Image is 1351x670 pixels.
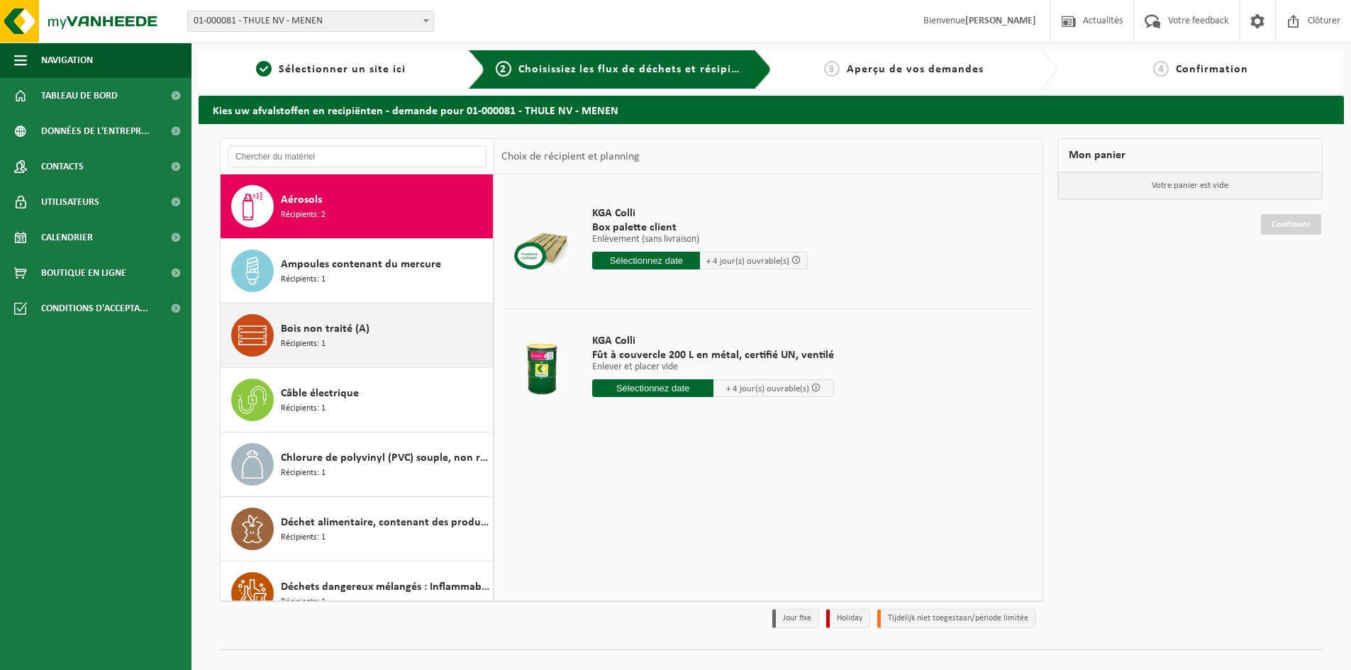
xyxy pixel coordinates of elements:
span: Récipients: 1 [281,531,326,545]
span: Sélectionner un site ici [279,64,406,75]
button: Déchet alimentaire, contenant des produits d'origine animale, non emballé, catégorie 3 Récipients: 1 [221,497,494,562]
button: Bois non traité (A) Récipients: 1 [221,303,494,368]
span: Aérosols [281,191,322,208]
button: Déchets dangereux mélangés : Inflammable - Corrosif Récipients: 1 [221,562,494,626]
span: KGA Colli [592,206,808,220]
span: Bois non traité (A) [281,320,369,337]
a: Continuer [1261,214,1321,235]
span: 3 [824,61,840,77]
span: Récipients: 1 [281,402,326,415]
span: Tableau de bord [41,78,118,113]
span: Déchets dangereux mélangés : Inflammable - Corrosif [281,579,489,596]
span: 4 [1153,61,1169,77]
li: Jour fixe [772,609,819,628]
input: Chercher du matériel [228,146,487,167]
span: Calendrier [41,220,93,255]
span: + 4 jour(s) ouvrable(s) [706,257,789,266]
button: Chlorure de polyvinyl (PVC) souple, non recyclable Récipients: 1 [221,432,494,497]
span: KGA Colli [592,334,834,348]
li: Holiday [826,609,870,628]
span: Confirmation [1176,64,1248,75]
span: Aperçu de vos demandes [847,64,984,75]
span: Choisissiez les flux de déchets et récipients [518,64,755,75]
strong: [PERSON_NAME] [965,16,1036,26]
button: Aérosols Récipients: 2 [221,174,494,239]
h2: Kies uw afvalstoffen en recipiënten - demande pour 01-000081 - THULE NV - MENEN [199,96,1344,123]
p: Votre panier est vide [1058,172,1322,199]
div: Mon panier [1057,138,1323,172]
span: Contacts [41,149,84,184]
span: Ampoules contenant du mercure [281,256,441,273]
span: Récipients: 1 [281,273,326,286]
span: 01-000081 - THULE NV - MENEN [188,11,433,31]
p: Enlèvement (sans livraison) [592,235,808,245]
span: Récipients: 1 [281,467,326,480]
span: Récipients: 2 [281,208,326,222]
span: Boutique en ligne [41,255,126,291]
div: Choix de récipient et planning [494,139,647,174]
span: Utilisateurs [41,184,99,220]
input: Sélectionnez date [592,252,700,269]
span: Fût à couvercle 200 L en métal, certifié UN, ventilé [592,348,834,362]
input: Sélectionnez date [592,379,713,397]
li: Tijdelijk niet toegestaan/période limitée [877,609,1036,628]
span: 1 [256,61,272,77]
span: Navigation [41,43,93,78]
span: Données de l'entrepr... [41,113,150,149]
span: Conditions d'accepta... [41,291,148,326]
span: Câble électrique [281,385,359,402]
p: Enlever et placer vide [592,362,834,372]
span: Déchet alimentaire, contenant des produits d'origine animale, non emballé, catégorie 3 [281,514,489,531]
span: Chlorure de polyvinyl (PVC) souple, non recyclable [281,450,489,467]
span: 01-000081 - THULE NV - MENEN [187,11,434,32]
span: + 4 jour(s) ouvrable(s) [726,384,809,393]
span: Box palette client [592,220,808,235]
span: Récipients: 1 [281,596,326,609]
span: 2 [496,61,511,77]
button: Ampoules contenant du mercure Récipients: 1 [221,239,494,303]
span: Récipients: 1 [281,337,326,351]
button: Câble électrique Récipients: 1 [221,368,494,432]
a: 1Sélectionner un site ici [206,61,457,78]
